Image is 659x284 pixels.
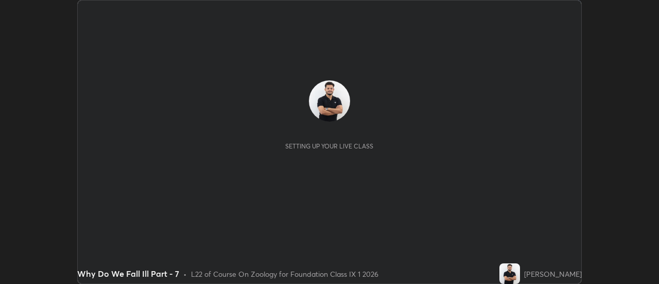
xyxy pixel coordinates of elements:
div: • [183,269,187,279]
div: Setting up your live class [285,142,373,150]
img: 368e1e20671c42e499edb1680cf54f70.jpg [499,263,520,284]
img: 368e1e20671c42e499edb1680cf54f70.jpg [309,80,350,122]
div: L22 of Course On Zoology for Foundation Class IX 1 2026 [191,269,378,279]
div: Why Do We Fall Ill Part - 7 [77,268,179,280]
div: [PERSON_NAME] [524,269,582,279]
